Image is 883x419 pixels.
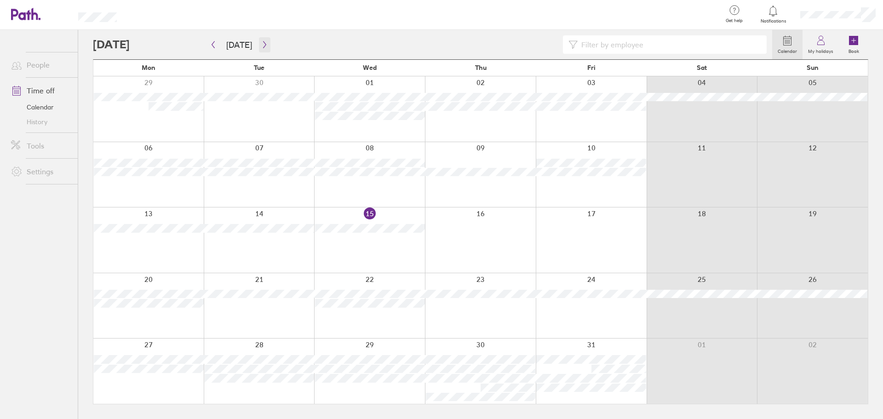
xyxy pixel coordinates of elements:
[697,64,707,71] span: Sat
[4,56,78,74] a: People
[4,100,78,115] a: Calendar
[839,30,868,59] a: Book
[363,64,377,71] span: Wed
[758,18,788,24] span: Notifications
[4,137,78,155] a: Tools
[758,5,788,24] a: Notifications
[219,37,259,52] button: [DATE]
[843,46,865,54] label: Book
[578,36,761,53] input: Filter by employee
[475,64,487,71] span: Thu
[772,46,803,54] label: Calendar
[4,81,78,100] a: Time off
[772,30,803,59] a: Calendar
[142,64,155,71] span: Mon
[4,115,78,129] a: History
[4,162,78,181] a: Settings
[807,64,819,71] span: Sun
[803,46,839,54] label: My holidays
[803,30,839,59] a: My holidays
[587,64,596,71] span: Fri
[254,64,264,71] span: Tue
[719,18,749,23] span: Get help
